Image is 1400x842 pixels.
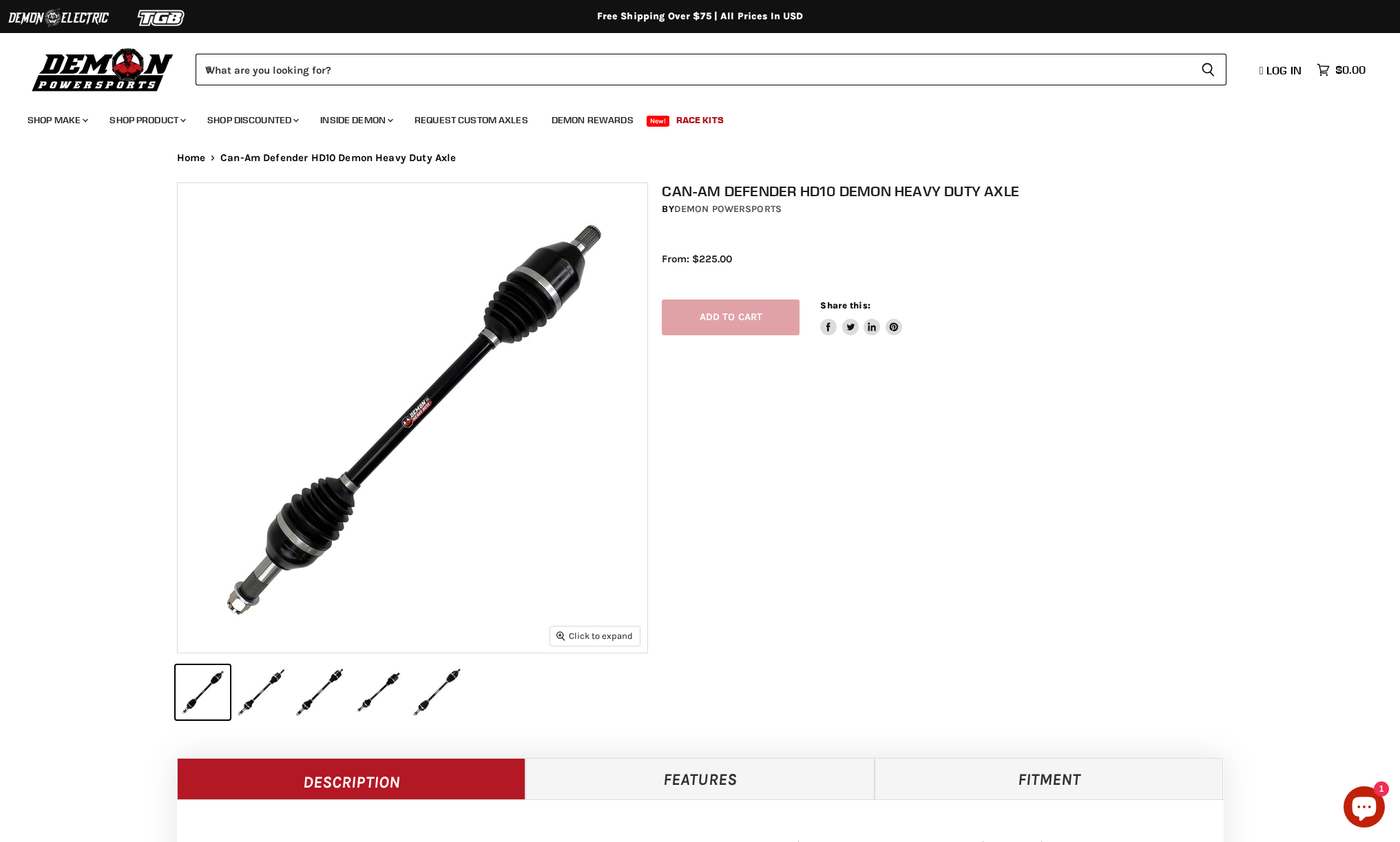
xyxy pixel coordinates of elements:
[404,106,539,134] a: Request Custom Axles
[310,106,401,134] a: Inside Demon
[99,106,194,134] a: Shop Product
[7,5,110,31] img: Demon Electric Logo 2
[177,758,526,799] a: Description
[28,45,178,94] img: Demon Powersports
[220,152,456,164] span: Can-Am Defender HD10 Demon Heavy Duty Axle
[875,758,1224,799] a: Fitment
[197,106,307,134] a: Shop Discounted
[666,106,734,134] a: Race Kits
[662,182,1237,200] h1: Can-Am Defender HD10 Demon Heavy Duty Axle
[176,665,230,719] button: IMAGE thumbnail
[1310,60,1372,80] a: $0.00
[177,152,206,164] a: Home
[17,106,96,134] a: Shop Make
[149,10,1251,23] div: Free Shipping Over $75 | All Prices In USD
[1335,63,1366,76] span: $0.00
[1190,54,1226,85] button: Search
[1266,63,1302,77] span: Log in
[196,54,1190,85] input: When autocomplete results are available use up and down arrows to review and enter to select
[525,758,875,799] a: Features
[351,665,406,719] button: IMAGE thumbnail
[1339,786,1389,831] inbox-online-store-chat: Shopify online store chat
[293,665,347,719] button: IMAGE thumbnail
[178,183,647,653] img: IMAGE
[541,106,644,134] a: Demon Rewards
[410,665,464,719] button: IMAGE thumbnail
[820,300,870,311] span: Share this:
[149,152,1251,164] nav: Breadcrumbs
[674,203,782,215] a: Demon Powersports
[1253,64,1310,76] a: Log in
[110,5,213,31] img: TGB Logo 2
[662,253,732,265] span: From: $225.00
[196,54,1226,85] form: Product
[647,116,670,127] span: New!
[556,631,633,641] span: Click to expand
[17,101,1362,134] ul: Main menu
[234,665,289,719] button: IMAGE thumbnail
[550,627,640,645] button: Click to expand
[662,202,1237,217] div: by
[820,299,902,336] aside: Share this:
